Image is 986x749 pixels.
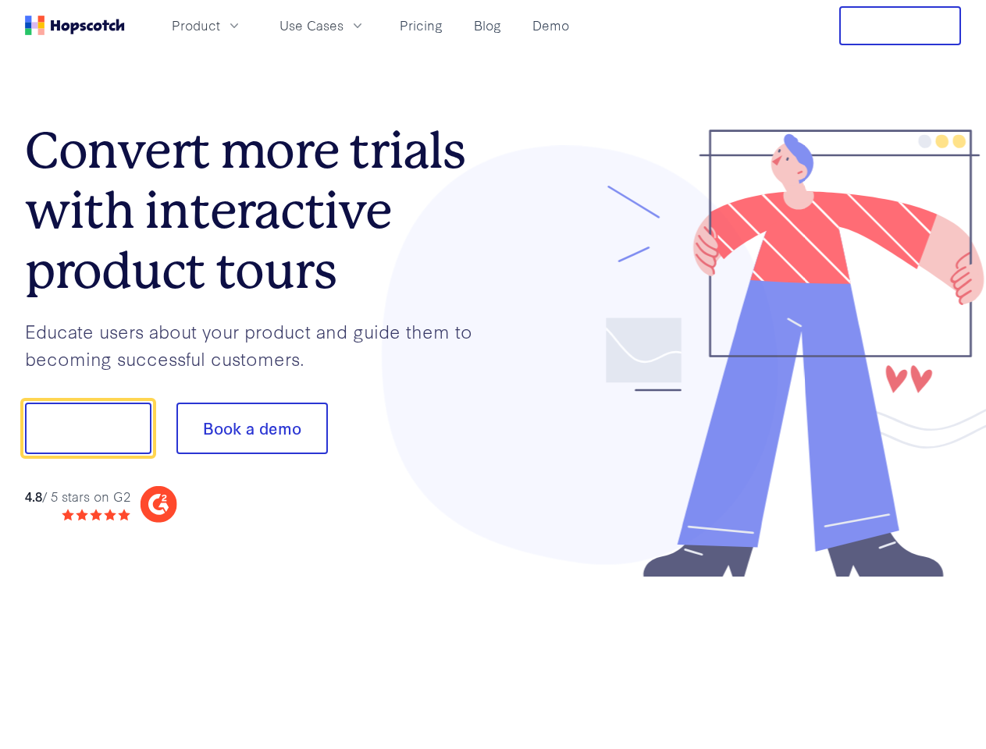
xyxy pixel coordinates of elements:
[25,16,125,35] a: Home
[25,318,493,371] p: Educate users about your product and guide them to becoming successful customers.
[279,16,343,35] span: Use Cases
[25,487,42,505] strong: 4.8
[25,403,151,454] button: Show me!
[162,12,251,38] button: Product
[468,12,507,38] a: Blog
[526,12,575,38] a: Demo
[839,6,961,45] button: Free Trial
[176,403,328,454] button: Book a demo
[393,12,449,38] a: Pricing
[172,16,220,35] span: Product
[270,12,375,38] button: Use Cases
[25,487,130,506] div: / 5 stars on G2
[25,121,493,300] h1: Convert more trials with interactive product tours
